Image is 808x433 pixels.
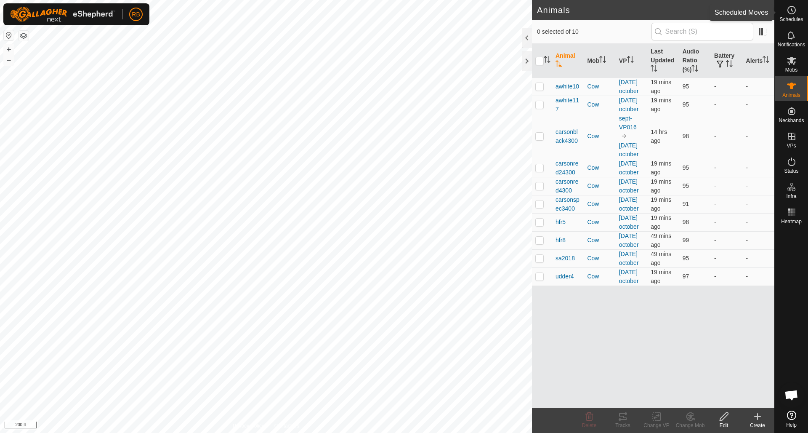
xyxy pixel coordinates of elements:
[555,61,562,68] p-sorticon: Activate to sort
[587,200,612,208] div: Cow
[651,178,671,194] span: 2 Oct 2025, 6:31 am
[587,182,612,190] div: Cow
[711,267,742,286] td: -
[555,159,580,177] span: carsonred24300
[711,177,742,195] td: -
[651,196,671,212] span: 2 Oct 2025, 6:31 am
[10,7,115,22] img: Gallagher Logo
[619,251,639,266] a: [DATE] october
[757,4,766,16] span: 10
[683,219,689,225] span: 98
[683,83,689,90] span: 95
[651,160,671,176] span: 2 Oct 2025, 6:31 am
[619,196,639,212] a: [DATE] october
[537,5,757,15] h2: Animals
[743,267,774,286] td: -
[786,194,796,199] span: Infra
[651,79,671,94] span: 2 Oct 2025, 6:32 am
[4,30,14,40] button: Reset Map
[4,55,14,65] button: –
[711,159,742,177] td: -
[537,27,651,36] span: 0 selected of 10
[19,31,29,41] button: Map Layers
[555,272,574,281] span: udder4
[673,422,707,429] div: Change Mob
[786,422,797,428] span: Help
[619,214,639,230] a: [DATE] october
[743,96,774,114] td: -
[683,255,689,262] span: 95
[599,57,606,64] p-sorticon: Activate to sort
[683,164,689,171] span: 95
[555,218,566,227] span: hfr5
[743,249,774,267] td: -
[741,422,774,429] div: Create
[683,237,689,243] span: 99
[683,182,689,189] span: 95
[779,17,803,22] span: Schedules
[707,422,741,429] div: Edit
[621,133,627,139] img: to
[619,97,639,112] a: [DATE] october
[587,163,612,172] div: Cow
[274,422,299,430] a: Contact Us
[683,133,689,139] span: 98
[587,236,612,245] div: Cow
[711,78,742,96] td: -
[619,79,639,94] a: [DATE] october
[743,44,774,78] th: Alerts
[711,44,742,78] th: Battery
[787,143,796,148] span: VPs
[651,66,657,73] p-sorticon: Activate to sort
[743,114,774,159] td: -
[587,218,612,227] div: Cow
[743,213,774,231] td: -
[711,213,742,231] td: -
[4,44,14,54] button: +
[781,219,802,224] span: Heatmap
[555,82,579,91] span: awhite10
[785,67,797,72] span: Mobs
[775,407,808,431] a: Help
[743,78,774,96] td: -
[647,44,679,78] th: Last Updated
[582,422,597,428] span: Delete
[555,96,580,114] span: awhite117
[711,231,742,249] td: -
[651,269,671,284] span: 2 Oct 2025, 6:32 am
[619,269,639,284] a: [DATE] october
[763,57,769,64] p-sorticon: Activate to sort
[743,231,774,249] td: -
[619,115,637,131] a: sept-VP016
[587,100,612,109] div: Cow
[587,272,612,281] div: Cow
[555,254,575,263] span: sa2018
[743,195,774,213] td: -
[651,251,671,266] span: 2 Oct 2025, 6:02 am
[584,44,615,78] th: Mob
[555,195,580,213] span: carsonspec3400
[683,273,689,280] span: 97
[555,128,580,145] span: carsonblack4300
[691,66,698,73] p-sorticon: Activate to sort
[606,422,640,429] div: Tracks
[552,44,584,78] th: Animal
[711,114,742,159] td: -
[587,132,612,141] div: Cow
[683,200,689,207] span: 91
[743,177,774,195] td: -
[627,57,634,64] p-sorticon: Activate to sort
[587,82,612,91] div: Cow
[555,177,580,195] span: carsonred4300
[679,44,711,78] th: Audio Ratio (%)
[587,254,612,263] div: Cow
[555,236,566,245] span: hfr8
[779,118,804,123] span: Neckbands
[726,61,733,68] p-sorticon: Activate to sort
[651,128,667,144] span: 1 Oct 2025, 4:31 pm
[619,160,639,176] a: [DATE] october
[711,96,742,114] td: -
[778,42,805,47] span: Notifications
[651,97,671,112] span: 2 Oct 2025, 6:32 am
[132,10,140,19] span: RB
